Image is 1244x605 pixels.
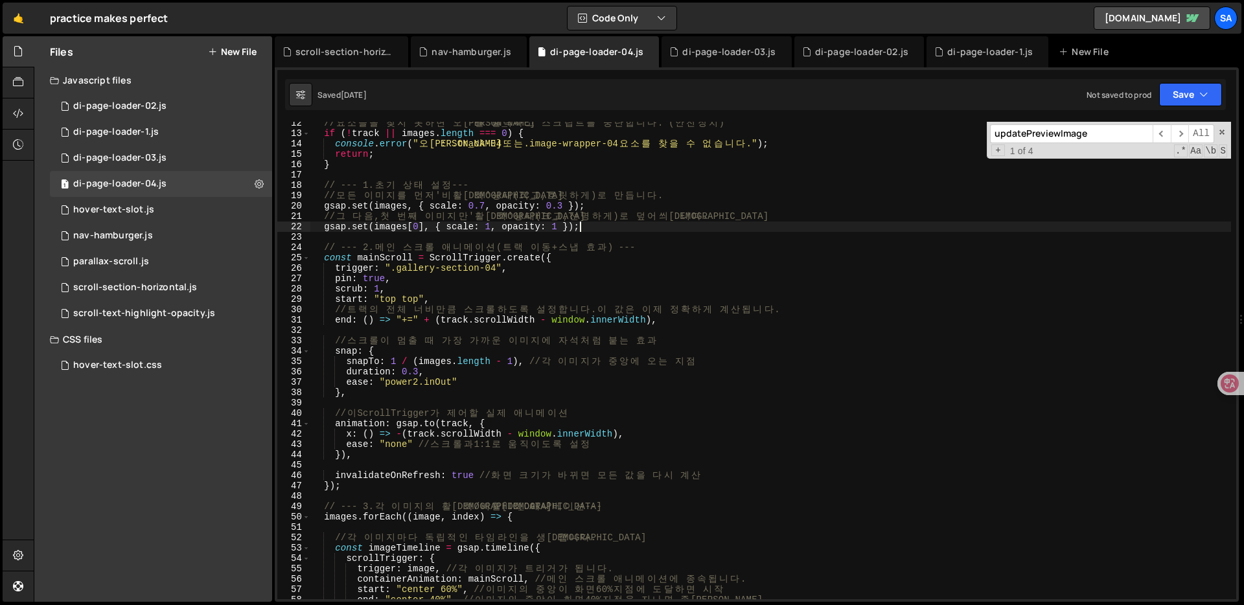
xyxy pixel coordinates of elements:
[991,144,1005,156] span: Toggle Replace mode
[50,45,73,59] h2: Files
[277,481,310,491] div: 47
[277,356,310,367] div: 35
[1171,124,1189,143] span: ​
[277,170,310,180] div: 17
[277,418,310,429] div: 41
[277,232,310,242] div: 23
[1087,89,1151,100] div: Not saved to prod
[73,126,159,138] div: di-page-loader-1.js
[50,145,272,171] div: 16074/45217.js
[682,45,776,58] div: di-page-loader-03.js
[277,367,310,377] div: 36
[50,275,272,301] div: 16074/44721.js
[277,584,310,595] div: 57
[277,564,310,574] div: 55
[277,222,310,232] div: 22
[277,284,310,294] div: 28
[990,124,1153,143] input: Search for
[277,273,310,284] div: 27
[50,119,272,145] div: 16074/45127.js
[277,398,310,408] div: 39
[277,460,310,470] div: 45
[73,152,167,164] div: di-page-loader-03.js
[50,223,272,249] div: 16074/44790.js
[73,256,149,268] div: parallax-scroll.js
[277,325,310,336] div: 32
[3,3,34,34] a: 🤙
[1219,144,1227,157] span: Search In Selection
[277,253,310,263] div: 25
[277,159,310,170] div: 16
[277,118,310,128] div: 12
[277,439,310,450] div: 43
[550,45,643,58] div: di-page-loader-04.js
[73,308,215,319] div: scroll-text-highlight-opacity.js
[73,360,162,371] div: hover-text-slot.css
[73,178,167,190] div: di-page-loader-04.js
[73,204,154,216] div: hover-text-slot.js
[1174,144,1188,157] span: RegExp Search
[1189,144,1203,157] span: CaseSensitive Search
[73,282,197,293] div: scroll-section-horizontal.js
[277,501,310,512] div: 49
[277,190,310,201] div: 19
[277,315,310,325] div: 31
[73,230,153,242] div: nav-hamburger.js
[208,47,257,57] button: New File
[277,387,310,398] div: 38
[34,67,272,93] div: Javascript files
[277,491,310,501] div: 48
[277,128,310,139] div: 13
[1159,83,1222,106] button: Save
[341,89,367,100] div: [DATE]
[50,10,168,26] div: practice makes perfect
[34,326,272,352] div: CSS files
[277,574,310,584] div: 56
[277,522,310,532] div: 51
[277,408,310,418] div: 40
[1005,146,1039,156] span: 1 of 4
[277,201,310,211] div: 20
[277,139,310,149] div: 14
[1153,124,1171,143] span: ​
[317,89,367,100] div: Saved
[277,263,310,273] div: 26
[1094,6,1210,30] a: [DOMAIN_NAME]
[277,429,310,439] div: 42
[277,553,310,564] div: 54
[277,294,310,304] div: 29
[947,45,1033,58] div: di-page-loader-1.js
[277,470,310,481] div: 46
[568,6,676,30] button: Code Only
[1188,124,1214,143] span: Alt-Enter
[815,45,908,58] div: di-page-loader-02.js
[50,249,272,275] div: 16074/45067.js
[277,242,310,253] div: 24
[277,543,310,553] div: 53
[73,100,167,112] div: di-page-loader-02.js
[277,149,310,159] div: 15
[277,377,310,387] div: 37
[50,197,272,223] div: 16074/44793.js
[1059,45,1113,58] div: New File
[50,171,272,197] div: 16074/45234.js
[277,304,310,315] div: 30
[50,301,272,326] div: 16074/44717.js
[50,93,272,119] div: 16074/45137.js
[295,45,393,58] div: scroll-section-horizontal.js
[277,336,310,346] div: 33
[1214,6,1238,30] a: SA
[277,450,310,460] div: 44
[432,45,511,58] div: nav-hamburger.js
[277,346,310,356] div: 34
[50,352,272,378] div: 16074/44794.css
[61,180,69,190] span: 1
[1204,144,1217,157] span: Whole Word Search
[277,595,310,605] div: 58
[277,180,310,190] div: 18
[277,532,310,543] div: 52
[277,512,310,522] div: 50
[277,211,310,222] div: 21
